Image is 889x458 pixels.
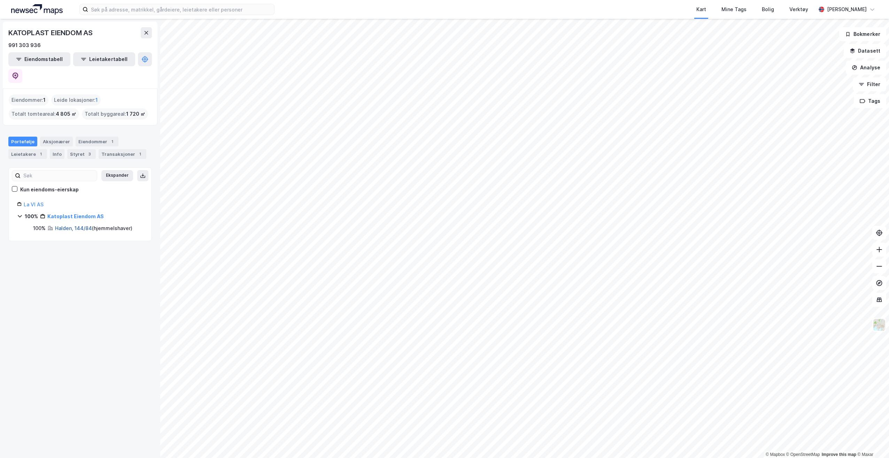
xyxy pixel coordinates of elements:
[766,452,785,457] a: Mapbox
[76,137,118,146] div: Eiendommer
[82,108,148,120] div: Totalt byggareal :
[20,185,79,194] div: Kun eiendoms-eierskap
[25,212,38,221] div: 100%
[47,213,104,219] a: Katoplast Eiendom AS
[43,96,46,104] span: 1
[844,44,886,58] button: Datasett
[854,425,889,458] div: Kontrollprogram for chat
[9,94,48,106] div: Eiendommer :
[33,224,46,232] div: 100%
[40,137,73,146] div: Aksjonærer
[9,108,79,120] div: Totalt tomteareal :
[8,41,41,49] div: 991 303 936
[827,5,867,14] div: [PERSON_NAME]
[50,149,64,159] div: Info
[88,4,274,15] input: Søk på adresse, matrikkel, gårdeiere, leietakere eller personer
[854,94,886,108] button: Tags
[86,151,93,158] div: 3
[854,425,889,458] iframe: Chat Widget
[95,96,98,104] span: 1
[67,149,96,159] div: Styret
[24,201,44,207] a: La VI AS
[721,5,747,14] div: Mine Tags
[846,61,886,75] button: Analyse
[8,137,37,146] div: Portefølje
[786,452,820,457] a: OpenStreetMap
[873,318,886,331] img: Z
[99,149,146,159] div: Transaksjoner
[137,151,144,158] div: 1
[822,452,856,457] a: Improve this map
[56,110,76,118] span: 4 805 ㎡
[101,170,133,181] button: Ekspander
[126,110,145,118] span: 1 720 ㎡
[762,5,774,14] div: Bolig
[51,94,101,106] div: Leide lokasjoner :
[21,170,97,181] input: Søk
[789,5,808,14] div: Verktøy
[696,5,706,14] div: Kart
[55,225,92,231] a: Halden, 144/84
[73,52,135,66] button: Leietakertabell
[37,151,44,158] div: 1
[8,149,47,159] div: Leietakere
[8,52,70,66] button: Eiendomstabell
[839,27,886,41] button: Bokmerker
[853,77,886,91] button: Filter
[11,4,63,15] img: logo.a4113a55bc3d86da70a041830d287a7e.svg
[55,224,132,232] div: ( hjemmelshaver )
[8,27,94,38] div: KATOPLAST EIENDOM AS
[109,138,116,145] div: 1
